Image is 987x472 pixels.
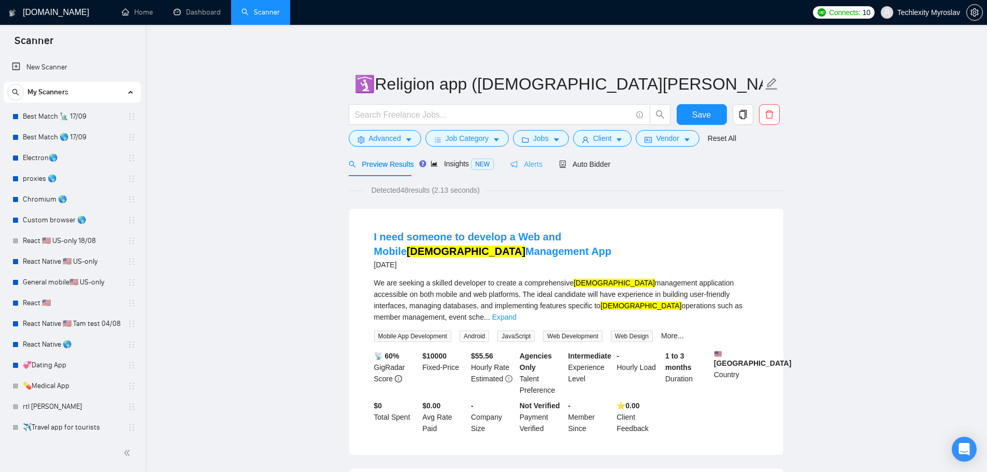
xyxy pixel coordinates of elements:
[967,8,982,17] span: setting
[127,195,136,204] span: holder
[23,313,121,334] a: React Native 🇺🇸 Tam test 04/08
[127,258,136,266] span: holder
[573,130,632,147] button: userClientcaret-down
[665,352,692,371] b: 1 to 3 months
[733,110,753,119] span: copy
[127,112,136,121] span: holder
[7,84,24,101] button: search
[492,313,517,321] a: Expand
[23,148,121,168] a: Electron🌎
[593,133,612,144] span: Client
[127,237,136,245] span: holder
[759,104,780,125] button: delete
[357,136,365,144] span: setting
[127,133,136,141] span: holder
[600,302,682,310] mark: [DEMOGRAPHIC_DATA]
[422,352,447,360] b: $ 10000
[611,331,653,342] span: Web Design
[566,350,615,396] div: Experience Level
[23,396,121,417] a: rtl [PERSON_NAME]
[349,161,356,168] span: search
[127,175,136,183] span: holder
[431,160,438,167] span: area-chart
[497,331,535,342] span: JavaScript
[471,375,503,383] span: Estimated
[513,130,569,147] button: folderJobscaret-down
[636,130,699,147] button: idcardVendorcaret-down
[520,352,552,371] b: Agencies Only
[374,231,612,257] a: I need someone to develop a Web and Mobile[DEMOGRAPHIC_DATA]Management App
[714,350,792,367] b: [GEOGRAPHIC_DATA]
[645,136,652,144] span: idcard
[127,320,136,328] span: holder
[374,331,451,342] span: Mobile App Development
[469,350,518,396] div: Hourly Rate
[518,350,566,396] div: Talent Preference
[364,184,487,196] span: Detected 48 results (2.13 seconds)
[23,293,121,313] a: React 🇺🇸
[582,136,589,144] span: user
[505,375,512,382] span: exclamation-circle
[23,127,121,148] a: Best Match 🌎 17/09
[369,133,401,144] span: Advanced
[127,382,136,390] span: holder
[6,33,62,55] span: Scanner
[708,133,736,144] a: Reset All
[374,277,759,323] div: We are seeking a skilled developer to create a comprehensive management application accessible on...
[407,246,525,257] mark: [DEMOGRAPHIC_DATA]
[354,71,763,97] input: Scanner name...
[355,108,632,121] input: Search Freelance Jobs...
[23,251,121,272] a: React Native 🇺🇸 US-only
[883,9,891,16] span: user
[127,299,136,307] span: holder
[636,111,643,118] span: info-circle
[9,5,16,21] img: logo
[484,313,490,321] span: ...
[617,352,619,360] b: -
[27,82,68,103] span: My Scanners
[374,352,399,360] b: 📡 60%
[663,350,712,396] div: Duration
[431,160,494,168] span: Insights
[425,130,509,147] button: barsJob Categorycaret-down
[469,400,518,434] div: Company Size
[559,161,566,168] span: robot
[127,216,136,224] span: holder
[127,340,136,349] span: holder
[692,108,711,121] span: Save
[520,402,560,410] b: Not Verified
[460,331,489,342] span: Android
[656,133,679,144] span: Vendor
[127,423,136,432] span: holder
[372,400,421,434] div: Total Spent
[510,160,542,168] span: Alerts
[650,110,670,119] span: search
[23,210,121,231] a: Custom browser 🌎
[23,106,121,127] a: Best Match 🗽 17/09
[123,448,134,458] span: double-left
[174,8,221,17] a: dashboardDashboard
[543,331,603,342] span: Web Development
[241,8,280,17] a: searchScanner
[471,352,493,360] b: $ 55.56
[4,57,141,78] li: New Scanner
[677,104,727,125] button: Save
[374,259,759,271] div: [DATE]
[614,350,663,396] div: Hourly Load
[510,161,518,168] span: notification
[8,89,23,96] span: search
[127,278,136,287] span: holder
[127,361,136,369] span: holder
[418,159,427,168] div: Tooltip anchor
[23,334,121,355] a: React Native 🌎
[23,272,121,293] a: General mobile🇺🇸 US-only
[829,7,860,18] span: Connects:
[533,133,549,144] span: Jobs
[471,402,474,410] b: -
[818,8,826,17] img: upwork-logo.png
[574,279,655,287] mark: [DEMOGRAPHIC_DATA]
[683,136,691,144] span: caret-down
[127,403,136,411] span: holder
[23,189,121,210] a: Chromium 🌎
[765,77,778,91] span: edit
